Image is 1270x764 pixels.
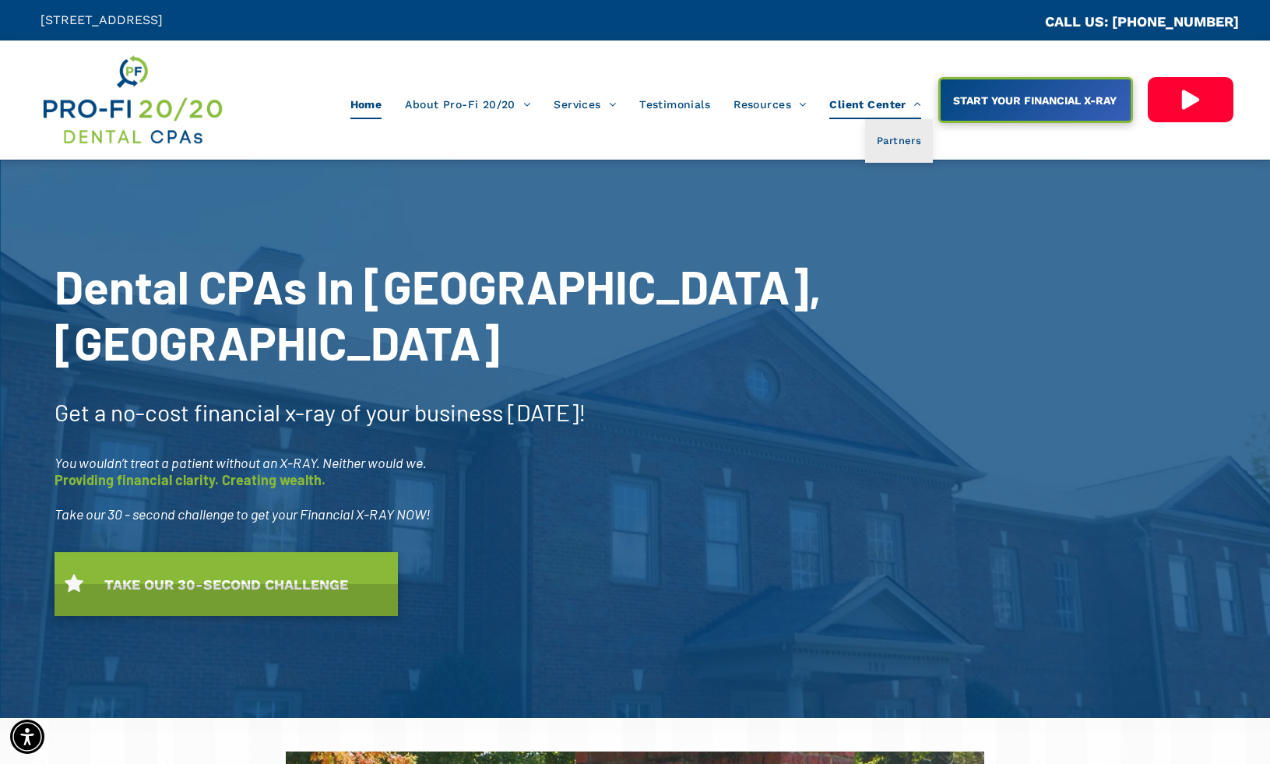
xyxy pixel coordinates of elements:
img: Get Dental CPA Consulting, Bookkeeping, & Bank Loans [40,52,224,148]
span: [STREET_ADDRESS] [40,12,163,27]
span: Partners [877,131,921,151]
span: no-cost financial x-ray [111,398,336,426]
a: Testimonials [628,90,722,119]
span: Take our 30 - second challenge to get your Financial X-RAY NOW! [55,505,431,523]
a: TAKE OUR 30-SECOND CHALLENGE [55,552,398,616]
span: TAKE OUR 30-SECOND CHALLENGE [99,569,354,600]
span: Client Center [829,90,921,119]
span: Dental CPAs In [GEOGRAPHIC_DATA], [GEOGRAPHIC_DATA] [55,258,821,370]
a: Client Center [818,90,933,119]
a: About Pro-Fi 20/20 [393,90,542,119]
span: START YOUR FINANCIAL X-RAY [948,86,1122,114]
span: CA::CALLC [979,15,1045,30]
span: You wouldn’t treat a patient without an X-RAY. Neither would we. [55,454,427,471]
a: CALL US: [PHONE_NUMBER] [1045,13,1239,30]
span: Get a [55,398,106,426]
a: START YOUR FINANCIAL X-RAY [938,77,1133,123]
a: Home [339,90,394,119]
div: Accessibility Menu [10,720,44,754]
a: Services [542,90,628,119]
span: Providing financial clarity. Creating wealth. [55,471,325,488]
a: Partners [865,119,933,163]
a: Resources [722,90,818,119]
span: of your business [DATE]! [340,398,586,426]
